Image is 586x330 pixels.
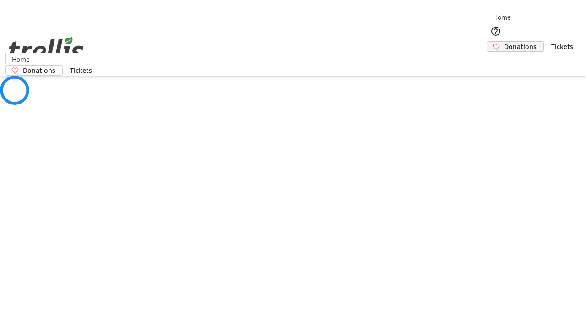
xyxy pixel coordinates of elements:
[487,41,544,52] a: Donations
[544,42,581,51] a: Tickets
[63,66,99,75] a: Tickets
[504,42,537,51] span: Donations
[551,42,573,51] span: Tickets
[6,55,35,64] a: Home
[487,12,516,22] a: Home
[70,66,92,75] span: Tickets
[12,55,30,64] span: Home
[487,52,505,70] button: Cart
[487,22,505,40] button: Help
[493,12,511,22] span: Home
[5,27,87,72] img: Orient E2E Organization 9WygBC0EK7's Logo
[5,65,63,76] a: Donations
[23,66,55,75] span: Donations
